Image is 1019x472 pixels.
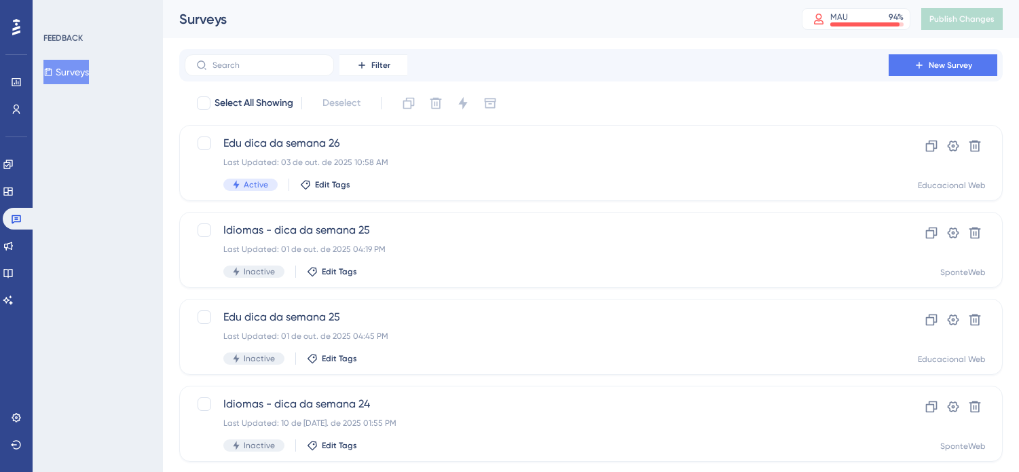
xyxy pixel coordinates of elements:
[929,60,972,71] span: New Survey
[223,309,850,325] span: Edu dica da semana 25
[918,180,986,191] div: Educacional Web
[940,267,986,278] div: SponteWeb
[43,60,89,84] button: Surveys
[322,353,357,364] span: Edit Tags
[371,60,390,71] span: Filter
[921,8,1003,30] button: Publish Changes
[223,222,850,238] span: Idiomas - dica da semana 25
[830,12,848,22] div: MAU
[307,440,357,451] button: Edit Tags
[244,440,275,451] span: Inactive
[300,179,350,190] button: Edit Tags
[322,95,360,111] span: Deselect
[179,10,768,29] div: Surveys
[339,54,407,76] button: Filter
[223,135,850,151] span: Edu dica da semana 26
[307,266,357,277] button: Edit Tags
[223,396,850,412] span: Idiomas - dica da semana 24
[223,244,850,255] div: Last Updated: 01 de out. de 2025 04:19 PM
[940,441,986,452] div: SponteWeb
[929,14,995,24] span: Publish Changes
[307,353,357,364] button: Edit Tags
[310,91,373,115] button: Deselect
[244,266,275,277] span: Inactive
[889,12,904,22] div: 94 %
[223,418,850,429] div: Last Updated: 10 de [DATE]. de 2025 01:55 PM
[918,354,986,365] div: Educacional Web
[244,179,268,190] span: Active
[215,95,293,111] span: Select All Showing
[223,157,850,168] div: Last Updated: 03 de out. de 2025 10:58 AM
[212,60,322,70] input: Search
[889,54,997,76] button: New Survey
[322,266,357,277] span: Edit Tags
[43,33,83,43] div: FEEDBACK
[223,331,850,342] div: Last Updated: 01 de out. de 2025 04:45 PM
[315,179,350,190] span: Edit Tags
[244,353,275,364] span: Inactive
[322,440,357,451] span: Edit Tags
